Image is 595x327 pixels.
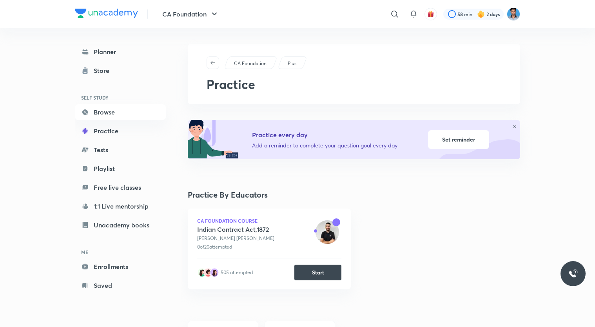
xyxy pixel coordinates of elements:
a: Free live classes [75,180,166,195]
a: Tests [75,142,166,158]
a: Plus [287,60,298,67]
a: 1:1 Live mentorship [75,198,166,214]
img: Vikas S [507,7,520,21]
a: Company Logo [75,9,138,20]
a: Enrollments [75,259,166,274]
img: avatar [203,268,213,277]
img: avatar [427,11,434,18]
div: 505 attempted [221,269,253,276]
p: Plus [288,60,296,67]
a: Planner [75,44,166,60]
img: streak [477,10,485,18]
h6: SELF STUDY [75,91,166,104]
div: Indian Contract Act,1872 [197,225,274,233]
a: Browse [75,104,166,120]
div: 0 of 20 attempted [197,243,274,251]
a: Unacademy books [75,217,166,233]
img: avatar [197,268,207,277]
span: CA Foundation Course [197,218,274,223]
a: Practice [75,123,166,139]
img: Company Logo [75,9,138,18]
h6: ME [75,245,166,259]
img: avatar [316,220,339,244]
div: Set reminder [428,130,489,149]
a: CA Foundation [233,60,268,67]
p: Add a reminder to complete your question goal every day [252,141,397,149]
div: Store [94,66,114,75]
p: CA Foundation [234,60,267,67]
button: avatar [424,8,437,20]
h5: Practice every day [252,130,397,140]
button: CA Foundation [158,6,224,22]
h4: Practice By Educators [188,189,520,201]
a: Store [75,63,166,78]
button: Start [294,265,341,280]
h2: Practice [207,77,501,92]
img: avatar [210,268,219,277]
div: [PERSON_NAME] [PERSON_NAME] [197,235,274,242]
img: ttu [568,269,578,278]
a: Playlist [75,161,166,176]
a: Saved [75,278,166,293]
